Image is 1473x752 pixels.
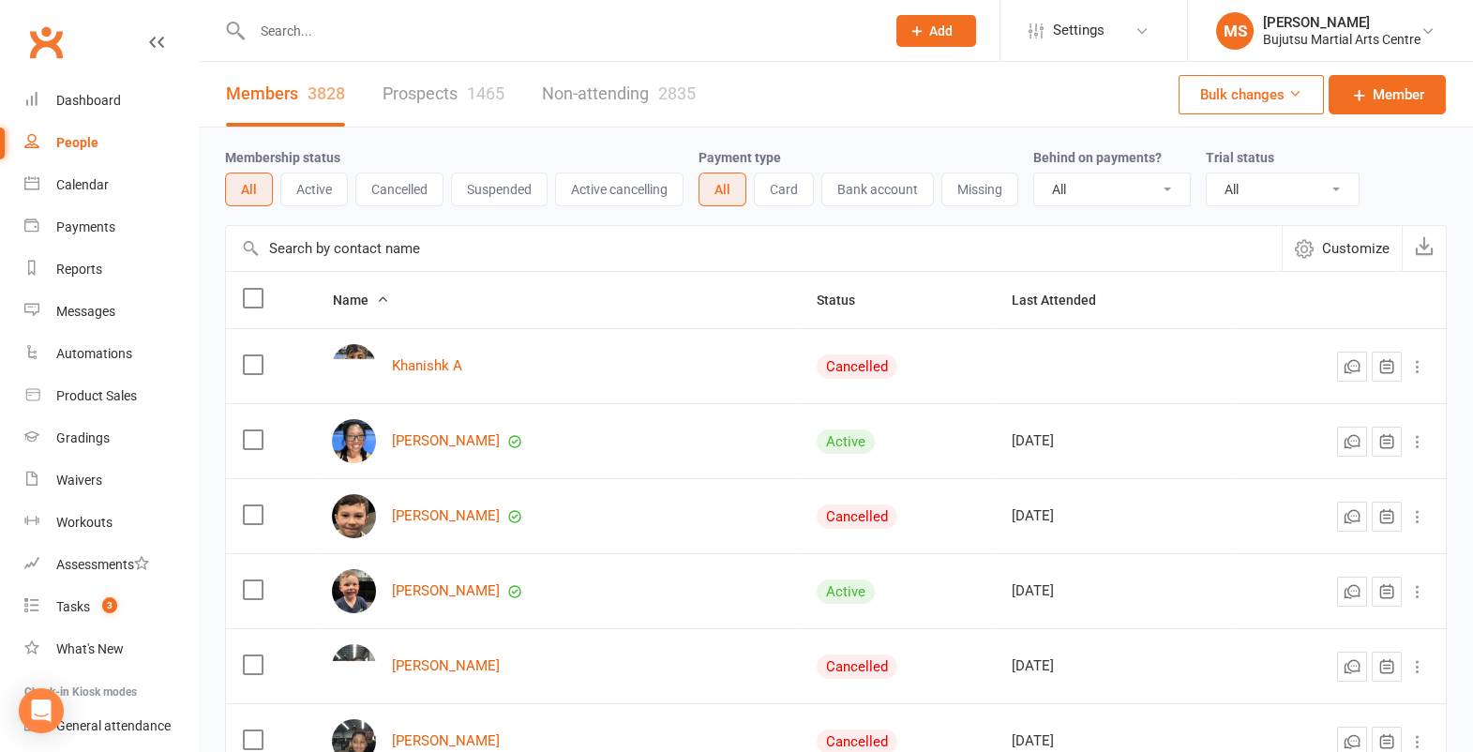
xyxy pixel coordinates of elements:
button: Status [817,289,876,311]
div: Tasks [56,599,90,614]
span: Name [332,293,388,308]
a: General attendance kiosk mode [24,705,198,747]
button: Suspended [451,173,548,206]
div: 2835 [658,83,696,103]
a: Workouts [24,502,198,544]
div: General attendance [56,718,171,733]
div: Waivers [56,473,102,488]
label: Behind on payments? [1033,150,1162,165]
a: Messages [24,291,198,333]
button: Bulk changes [1179,75,1324,114]
div: Cancelled [817,354,897,379]
div: Cancelled [817,654,897,679]
a: Waivers [24,459,198,502]
button: Add [896,15,976,47]
button: Customize [1282,226,1402,271]
a: Reports [24,248,198,291]
a: Payments [24,206,198,248]
div: People [56,135,98,150]
a: Member [1329,75,1446,114]
a: [PERSON_NAME] [391,733,499,749]
div: [PERSON_NAME] [1263,14,1420,31]
div: Automations [56,346,132,361]
a: Clubworx [23,19,69,66]
span: Add [929,23,953,38]
a: [PERSON_NAME] [391,583,499,599]
a: [PERSON_NAME] [391,433,499,449]
div: Bujutsu Martial Arts Centre [1263,31,1420,48]
div: What's New [56,641,124,656]
div: Assessments [56,557,149,572]
div: Gradings [56,430,110,445]
div: Calendar [56,177,109,192]
label: Trial status [1206,150,1274,165]
div: Open Intercom Messenger [19,688,64,733]
button: Missing [941,173,1018,206]
span: 3 [102,597,117,613]
div: 3828 [308,83,345,103]
div: Active [817,429,875,454]
input: Search by contact name [226,226,1282,271]
button: Cancelled [355,173,443,206]
button: Last Attended [1012,289,1117,311]
button: Active cancelling [555,173,684,206]
a: Khanishk A [391,358,461,374]
a: Gradings [24,417,198,459]
div: Active [817,579,875,604]
button: Card [754,173,814,206]
a: Dashboard [24,80,198,122]
a: Calendar [24,164,198,206]
div: [DATE] [1012,583,1214,599]
a: Tasks 3 [24,586,198,628]
div: Cancelled [817,504,897,529]
div: MS [1216,12,1254,50]
input: Search... [247,18,872,44]
span: Member [1373,83,1424,106]
div: [DATE] [1012,433,1214,449]
a: Non-attending2835 [542,62,696,127]
div: 1465 [467,83,504,103]
div: Dashboard [56,93,121,108]
label: Membership status [225,150,340,165]
a: [PERSON_NAME] [391,658,499,674]
button: All [225,173,273,206]
a: Automations [24,333,198,375]
a: Assessments [24,544,198,586]
div: Messages [56,304,115,319]
button: Name [332,289,388,311]
button: Active [280,173,348,206]
a: Prospects1465 [383,62,504,127]
div: [DATE] [1012,658,1214,674]
div: Workouts [56,515,113,530]
a: People [24,122,198,164]
a: Product Sales [24,375,198,417]
a: [PERSON_NAME] [391,508,499,524]
div: Product Sales [56,388,137,403]
a: Members3828 [226,62,345,127]
span: Last Attended [1012,293,1117,308]
div: Payments [56,219,115,234]
span: Settings [1053,9,1105,52]
button: All [699,173,746,206]
div: Reports [56,262,102,277]
a: What's New [24,628,198,670]
span: Status [817,293,876,308]
label: Payment type [699,150,781,165]
div: [DATE] [1012,733,1214,749]
span: Customize [1322,237,1390,260]
button: Bank account [821,173,934,206]
div: [DATE] [1012,508,1214,524]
